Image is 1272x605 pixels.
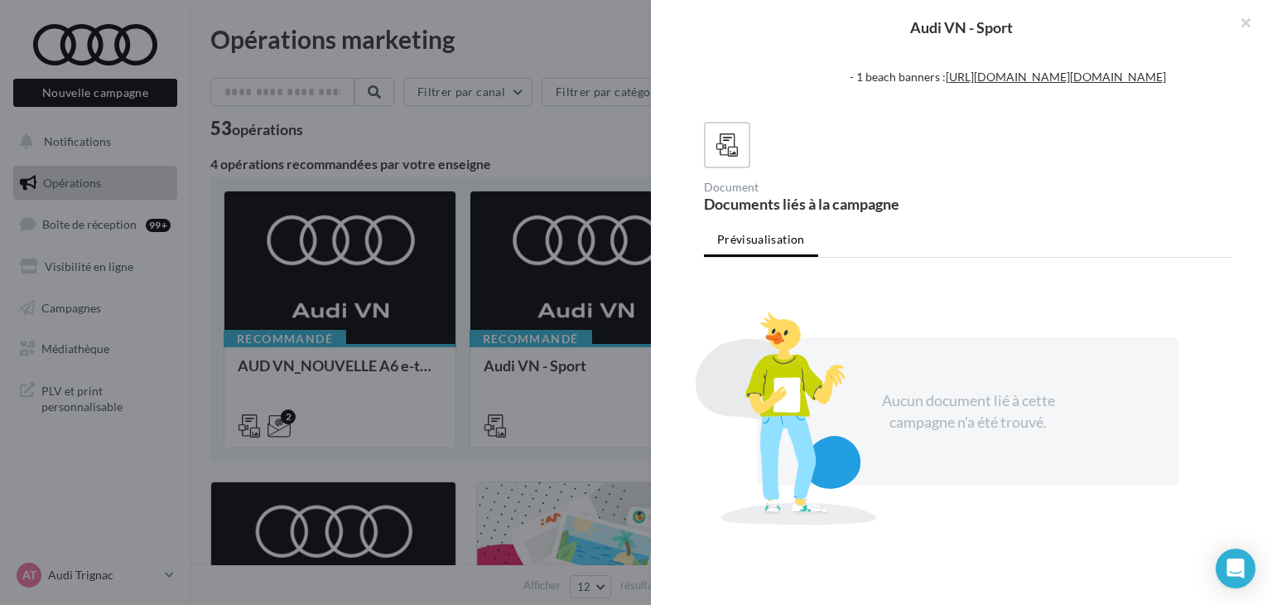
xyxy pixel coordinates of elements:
[863,390,1073,433] div: Aucun document lié à cette campagne n'a été trouvé.
[704,181,961,193] div: Document
[1216,549,1255,588] div: Open Intercom Messenger
[704,196,961,211] div: Documents liés à la campagne
[946,70,1166,84] a: [URL][DOMAIN_NAME][DOMAIN_NAME]
[677,20,1245,35] div: Audi VN - Sport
